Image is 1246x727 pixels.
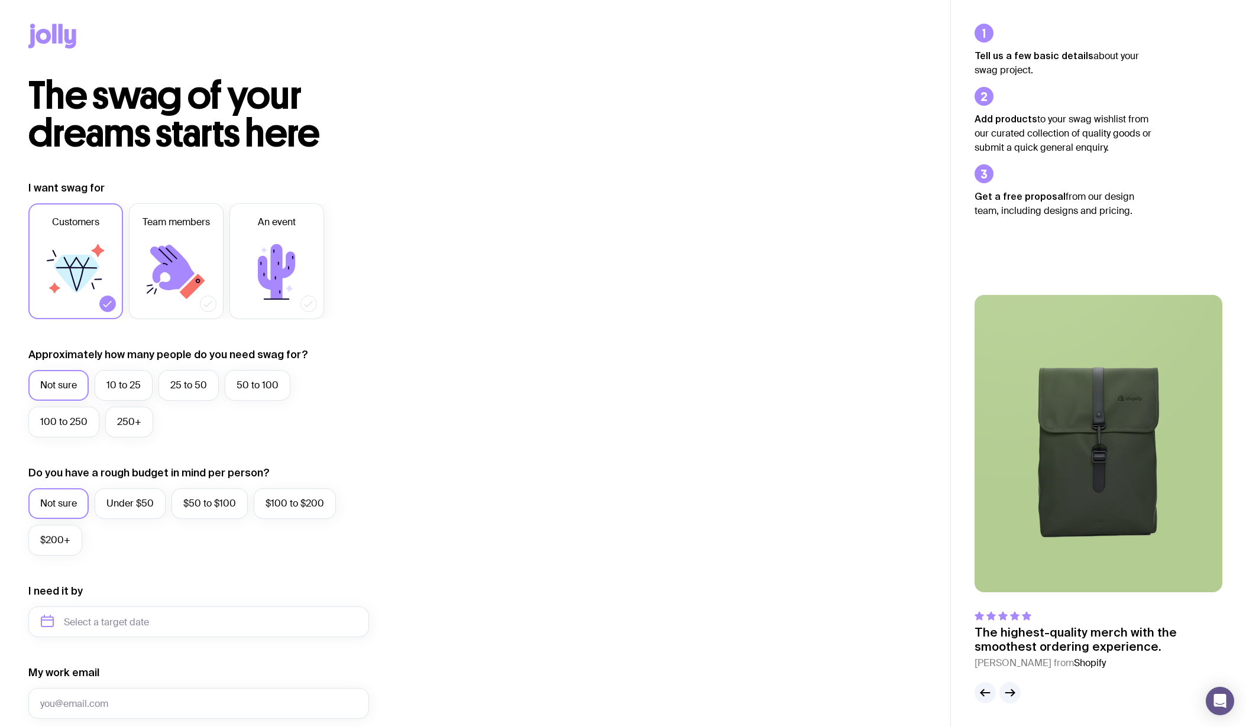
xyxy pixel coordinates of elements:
[975,189,1152,218] p: from our design team, including designs and pricing.
[1074,657,1106,669] span: Shopify
[225,370,290,401] label: 50 to 100
[28,466,270,480] label: Do you have a rough budget in mind per person?
[171,488,248,519] label: $50 to $100
[28,688,369,719] input: you@email.com
[28,666,99,680] label: My work email
[143,215,210,229] span: Team members
[95,488,166,519] label: Under $50
[28,181,105,195] label: I want swag for
[975,50,1093,61] strong: Tell us a few basic details
[28,525,82,556] label: $200+
[158,370,219,401] label: 25 to 50
[975,625,1222,654] p: The highest-quality merch with the smoothest ordering experience.
[52,215,99,229] span: Customers
[975,656,1222,670] cite: [PERSON_NAME] from
[975,191,1066,202] strong: Get a free proposal
[258,215,296,229] span: An event
[975,112,1152,155] p: to your swag wishlist from our curated collection of quality goods or submit a quick general enqu...
[975,48,1152,77] p: about your swag project.
[28,348,308,362] label: Approximately how many people do you need swag for?
[28,584,83,598] label: I need it by
[975,113,1037,124] strong: Add products
[105,407,153,437] label: 250+
[28,407,99,437] label: 100 to 250
[28,72,320,157] span: The swag of your dreams starts here
[1206,687,1234,715] div: Open Intercom Messenger
[28,370,89,401] label: Not sure
[28,606,369,637] input: Select a target date
[95,370,153,401] label: 10 to 25
[28,488,89,519] label: Not sure
[254,488,336,519] label: $100 to $200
